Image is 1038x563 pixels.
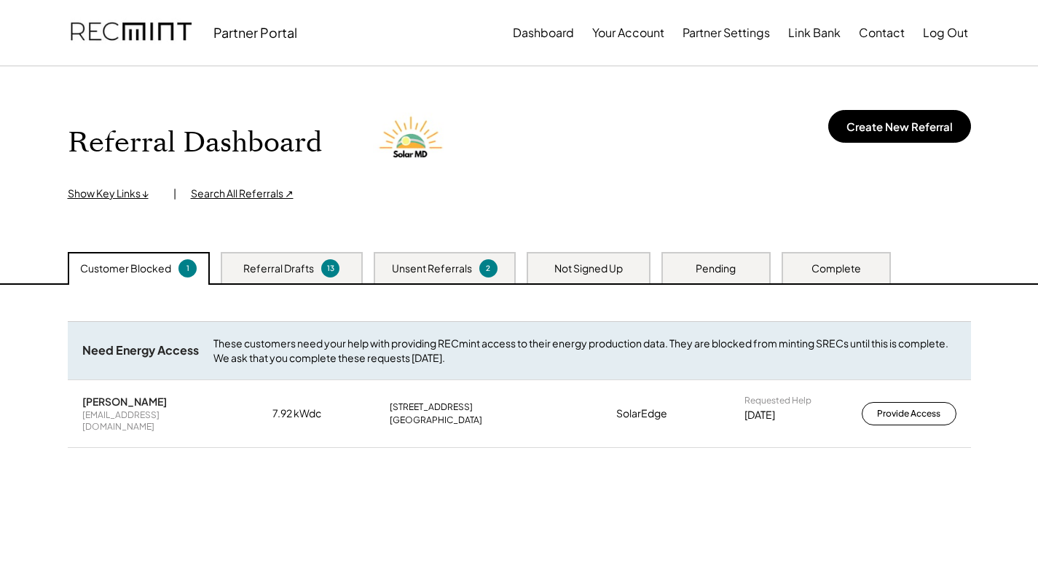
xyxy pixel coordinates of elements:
div: Show Key Links ↓ [68,186,159,201]
div: SolarEdge [616,406,700,421]
div: [DATE] [744,408,775,422]
div: 13 [323,263,337,274]
div: 1 [181,263,194,274]
div: 7.92 kWdc [272,406,345,421]
div: Complete [811,261,861,276]
div: [EMAIL_ADDRESS][DOMAIN_NAME] [82,409,228,432]
button: Your Account [592,18,664,47]
button: Link Bank [788,18,841,47]
div: Not Signed Up [554,261,623,276]
button: Contact [859,18,905,47]
img: Solar%20MD%20LOgo.png [373,103,453,183]
div: Partner Portal [213,24,297,41]
div: [GEOGRAPHIC_DATA] [390,414,572,426]
div: Need Energy Access [82,343,199,358]
button: Create New Referral [828,110,971,143]
div: These customers need your help with providing RECmint access to their energy production data. The... [213,336,956,365]
div: [PERSON_NAME] [82,395,213,408]
button: Dashboard [513,18,574,47]
h1: Referral Dashboard [68,126,322,160]
div: Referral Drafts [243,261,314,276]
div: 2 [481,263,495,274]
div: Pending [696,261,736,276]
div: Search All Referrals ↗ [191,186,294,201]
div: Unsent Referrals [392,261,472,276]
button: Provide Access [862,402,956,425]
button: Log Out [923,18,968,47]
button: Partner Settings [683,18,770,47]
div: | [173,186,176,201]
img: recmint-logotype%403x.png [71,8,192,58]
div: Customer Blocked [80,261,171,276]
div: [STREET_ADDRESS] [390,401,572,413]
div: Requested Help [744,395,811,406]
